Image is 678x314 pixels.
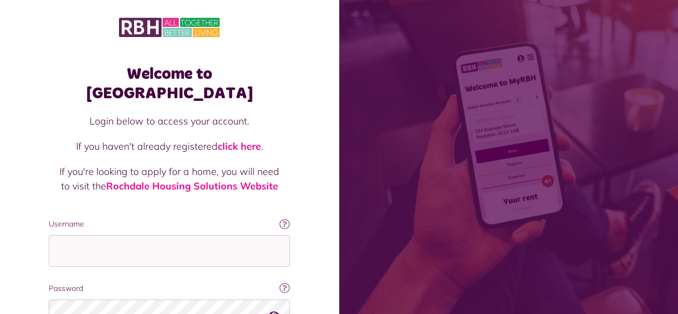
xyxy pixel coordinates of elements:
p: If you haven't already registered . [59,139,279,154]
label: Username [49,218,290,230]
a: Rochdale Housing Solutions Website [106,180,278,192]
label: Password [49,283,290,294]
p: Login below to access your account. [59,114,279,128]
a: click here [218,140,261,152]
h1: Welcome to [GEOGRAPHIC_DATA] [49,64,290,103]
img: MyRBH [119,16,220,39]
p: If you're looking to apply for a home, you will need to visit the [59,164,279,193]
